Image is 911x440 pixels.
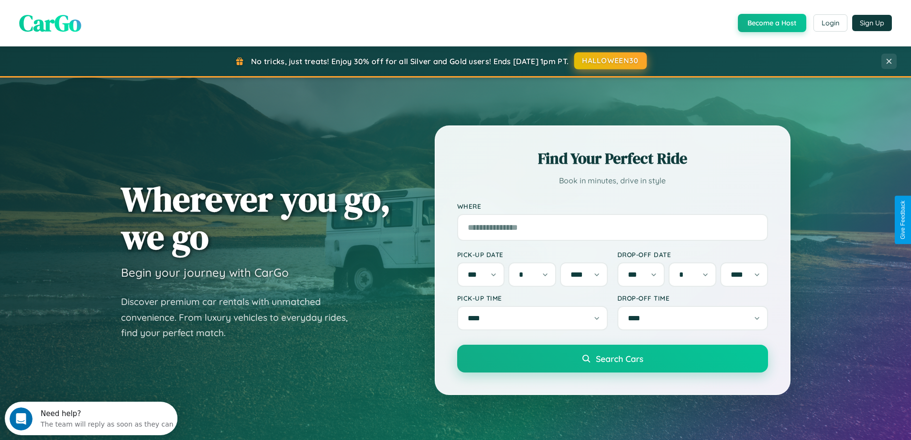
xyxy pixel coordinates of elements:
[617,294,768,302] label: Drop-off Time
[121,294,360,341] p: Discover premium car rentals with unmatched convenience. From luxury vehicles to everyday rides, ...
[19,7,81,39] span: CarGo
[574,52,647,69] button: HALLOWEEN30
[900,201,906,239] div: Give Feedback
[617,250,768,259] label: Drop-off Date
[457,250,608,259] label: Pick-up Date
[36,8,169,16] div: Need help?
[457,294,608,302] label: Pick-up Time
[738,14,806,32] button: Become a Host
[251,56,569,66] span: No tricks, just treats! Enjoy 30% off for all Silver and Gold users! Ends [DATE] 1pm PT.
[813,14,847,32] button: Login
[121,265,289,280] h3: Begin your journey with CarGo
[852,15,892,31] button: Sign Up
[596,353,643,364] span: Search Cars
[457,148,768,169] h2: Find Your Perfect Ride
[10,407,33,430] iframe: Intercom live chat
[36,16,169,26] div: The team will reply as soon as they can
[457,174,768,188] p: Book in minutes, drive in style
[457,202,768,210] label: Where
[121,180,391,256] h1: Wherever you go, we go
[457,345,768,372] button: Search Cars
[4,4,178,30] div: Open Intercom Messenger
[5,402,177,435] iframe: Intercom live chat discovery launcher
